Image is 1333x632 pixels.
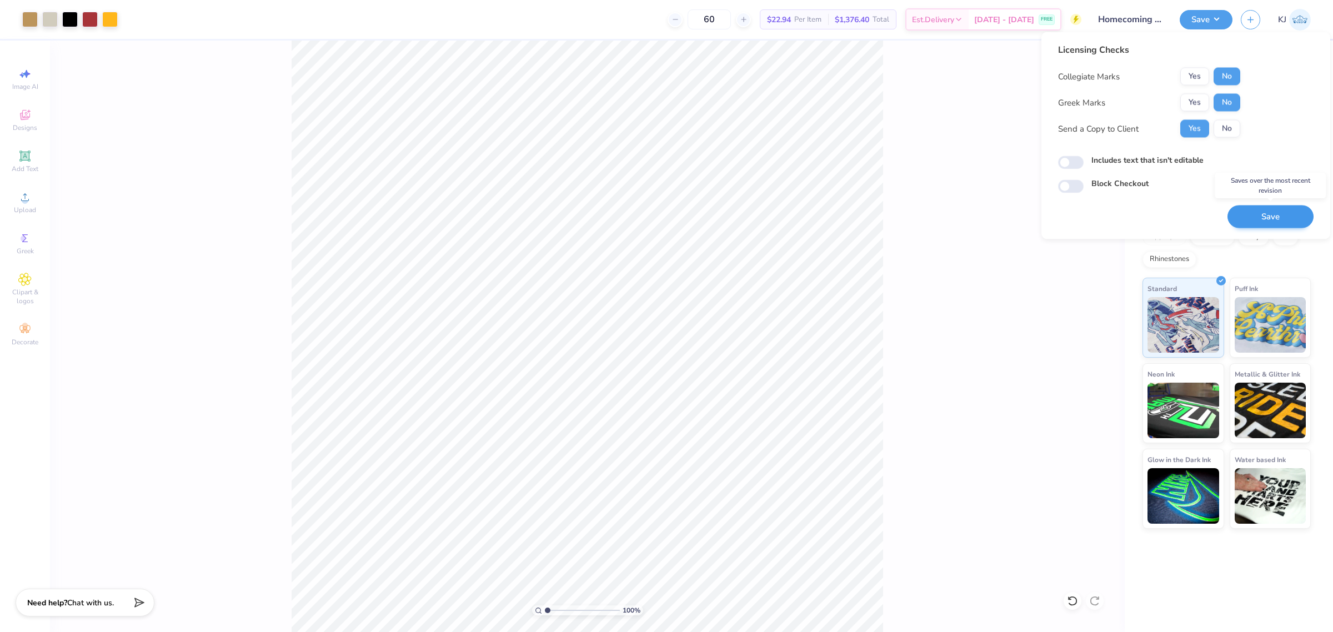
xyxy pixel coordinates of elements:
img: Kendra Jingco [1289,9,1311,31]
img: Puff Ink [1235,297,1306,353]
span: Clipart & logos [6,288,44,305]
img: Water based Ink [1235,468,1306,524]
button: Yes [1180,94,1209,112]
span: Standard [1147,283,1177,294]
input: – – [688,9,731,29]
button: Save [1227,205,1314,228]
div: Send a Copy to Client [1058,122,1139,135]
div: Saves over the most recent revision [1215,173,1326,198]
a: KJ [1278,9,1311,31]
span: $1,376.40 [835,14,869,26]
span: KJ [1278,13,1286,26]
span: Image AI [12,82,38,91]
span: Est. Delivery [912,14,954,26]
span: Water based Ink [1235,454,1286,465]
span: [DATE] - [DATE] [974,14,1034,26]
div: Collegiate Marks [1058,70,1120,83]
span: Per Item [794,14,821,26]
span: Upload [14,205,36,214]
span: Puff Ink [1235,283,1258,294]
div: Rhinestones [1142,251,1196,268]
img: Standard [1147,297,1219,353]
div: Licensing Checks [1058,43,1240,57]
label: Block Checkout [1091,178,1149,189]
img: Metallic & Glitter Ink [1235,383,1306,438]
strong: Need help? [27,598,67,608]
span: FREE [1041,16,1053,23]
span: Metallic & Glitter Ink [1235,368,1300,380]
span: 100 % [623,605,640,615]
div: Greek Marks [1058,96,1105,109]
span: Greek [17,247,34,255]
img: Neon Ink [1147,383,1219,438]
span: Decorate [12,338,38,347]
span: Designs [13,123,37,132]
span: Chat with us. [67,598,114,608]
button: Save [1180,10,1232,29]
button: No [1214,68,1240,86]
input: Untitled Design [1090,8,1171,31]
span: Neon Ink [1147,368,1175,380]
button: No [1214,94,1240,112]
span: Total [873,14,889,26]
span: $22.94 [767,14,791,26]
span: Add Text [12,164,38,173]
button: Yes [1180,68,1209,86]
label: Includes text that isn't editable [1091,154,1204,166]
img: Glow in the Dark Ink [1147,468,1219,524]
button: No [1214,120,1240,138]
button: Yes [1180,120,1209,138]
span: Glow in the Dark Ink [1147,454,1211,465]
